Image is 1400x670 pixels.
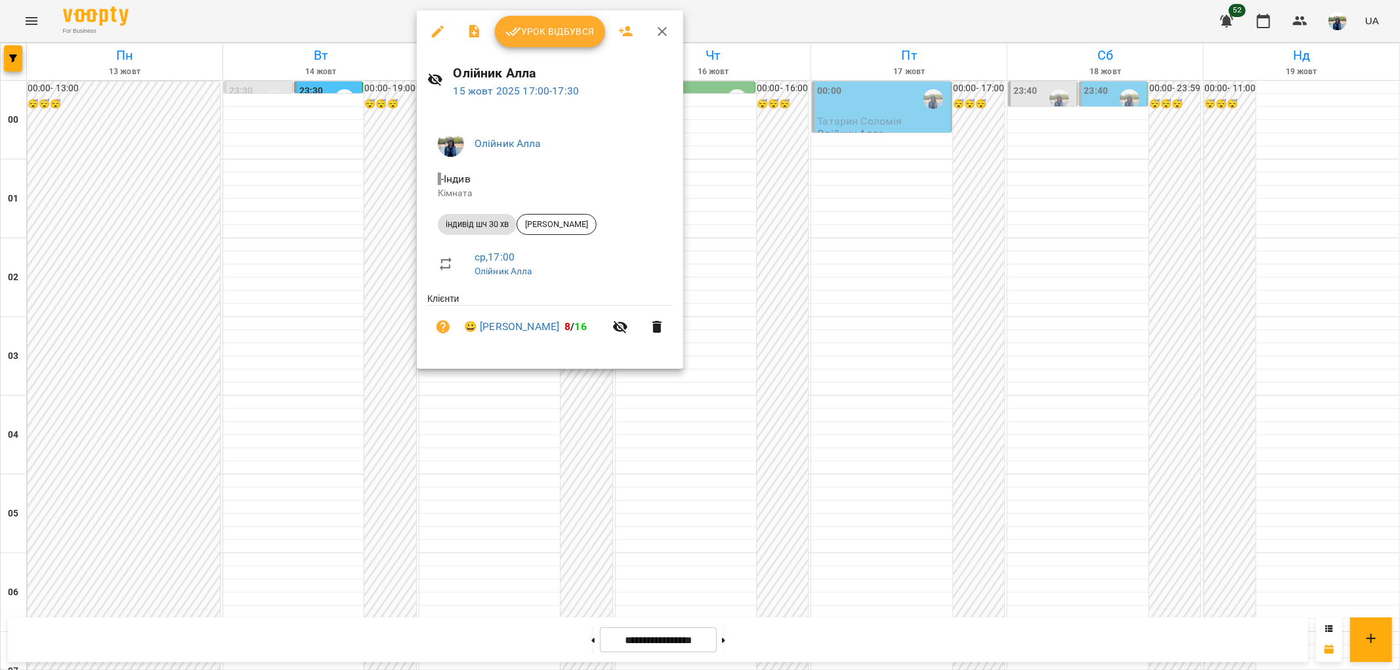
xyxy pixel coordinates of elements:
[564,320,570,333] span: 8
[438,173,473,185] span: - Індив
[454,63,673,83] h6: Олійник Алла
[505,24,595,39] span: Урок відбувся
[464,319,559,335] a: 😀 [PERSON_NAME]
[438,131,464,157] img: 79bf113477beb734b35379532aeced2e.jpg
[475,137,541,150] a: Олійник Алла
[427,292,673,353] ul: Клієнти
[564,320,587,333] b: /
[438,219,517,230] span: індивід шч 30 хв
[575,320,587,333] span: 16
[438,187,662,200] p: Кімната
[475,251,515,263] a: ср , 17:00
[517,214,597,235] div: [PERSON_NAME]
[517,219,596,230] span: [PERSON_NAME]
[454,85,580,97] a: 15 жовт 2025 17:00-17:30
[475,266,532,276] a: Олійник Алла
[495,16,605,47] button: Урок відбувся
[427,311,459,343] button: Візит ще не сплачено. Додати оплату?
